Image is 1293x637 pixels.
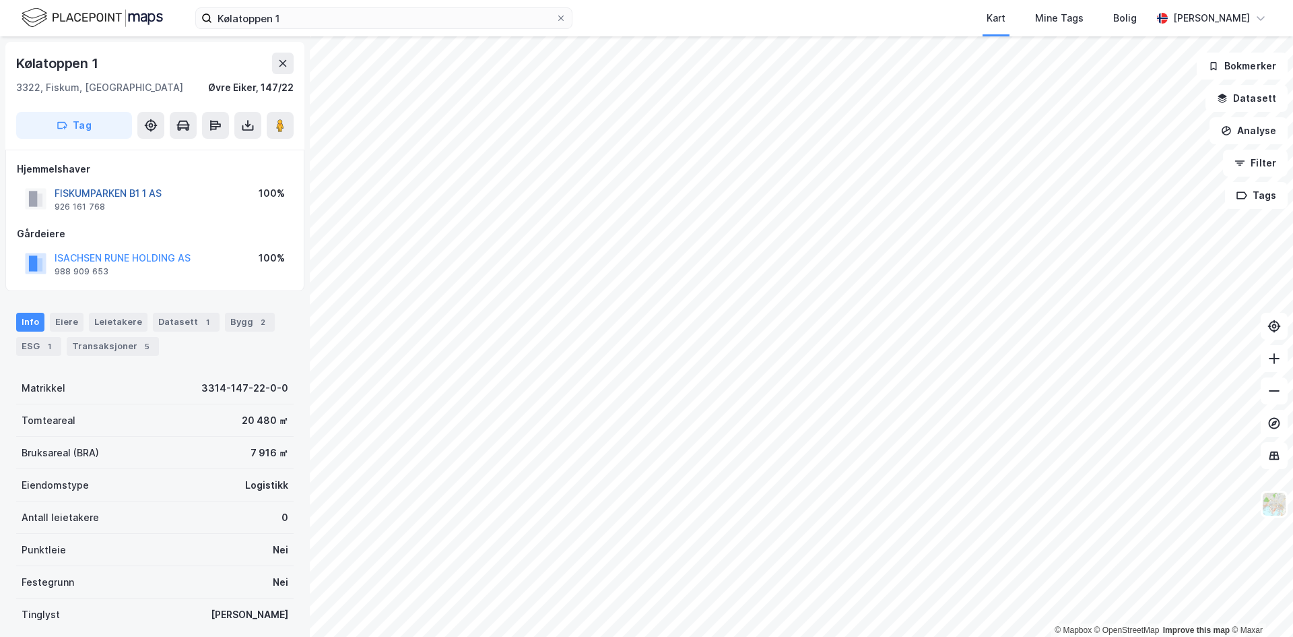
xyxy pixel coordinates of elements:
div: 100% [259,185,285,202]
div: 100% [259,250,285,266]
div: 5 [140,340,154,353]
a: Improve this map [1163,626,1230,635]
div: 7 916 ㎡ [251,445,288,461]
button: Tag [16,112,132,139]
div: 20 480 ㎡ [242,413,288,429]
div: 988 909 653 [55,266,108,277]
div: Gårdeiere [17,226,293,242]
div: 1 [201,315,214,329]
div: Datasett [153,313,220,332]
div: Leietakere [89,313,147,332]
div: Transaksjoner [67,337,159,356]
div: [PERSON_NAME] [1173,10,1250,26]
button: Bokmerker [1197,53,1288,80]
div: Antall leietakere [22,510,99,526]
div: 3314-147-22-0-0 [201,380,288,396]
div: [PERSON_NAME] [211,607,288,623]
iframe: Chat Widget [1226,572,1293,637]
img: logo.f888ab2527a4732fd821a326f86c7f29.svg [22,6,163,30]
div: 926 161 768 [55,202,105,212]
div: Bruksareal (BRA) [22,445,99,461]
div: Hjemmelshaver [17,161,293,177]
div: 3322, Fiskum, [GEOGRAPHIC_DATA] [16,80,183,96]
button: Filter [1223,150,1288,177]
div: Kart [987,10,1005,26]
div: Bygg [225,313,275,332]
button: Datasett [1205,85,1288,112]
input: Søk på adresse, matrikkel, gårdeiere, leietakere eller personer [212,8,556,28]
div: Punktleie [22,542,66,558]
div: Nei [273,542,288,558]
div: Bolig [1113,10,1137,26]
div: Eiendomstype [22,477,89,493]
div: Kølatoppen 1 [16,53,101,74]
img: Z [1261,491,1287,517]
div: Info [16,313,44,332]
div: Logistikk [245,477,288,493]
div: Eiere [50,313,84,332]
button: Tags [1225,182,1288,209]
div: Nei [273,574,288,590]
div: 1 [42,340,56,353]
div: Mine Tags [1035,10,1084,26]
a: Mapbox [1055,626,1092,635]
a: OpenStreetMap [1094,626,1160,635]
div: 2 [256,315,269,329]
div: ESG [16,337,61,356]
div: Tinglyst [22,607,60,623]
div: 0 [281,510,288,526]
div: Tomteareal [22,413,75,429]
div: Øvre Eiker, 147/22 [208,80,294,96]
div: Festegrunn [22,574,74,590]
button: Analyse [1209,117,1288,144]
div: Matrikkel [22,380,65,396]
